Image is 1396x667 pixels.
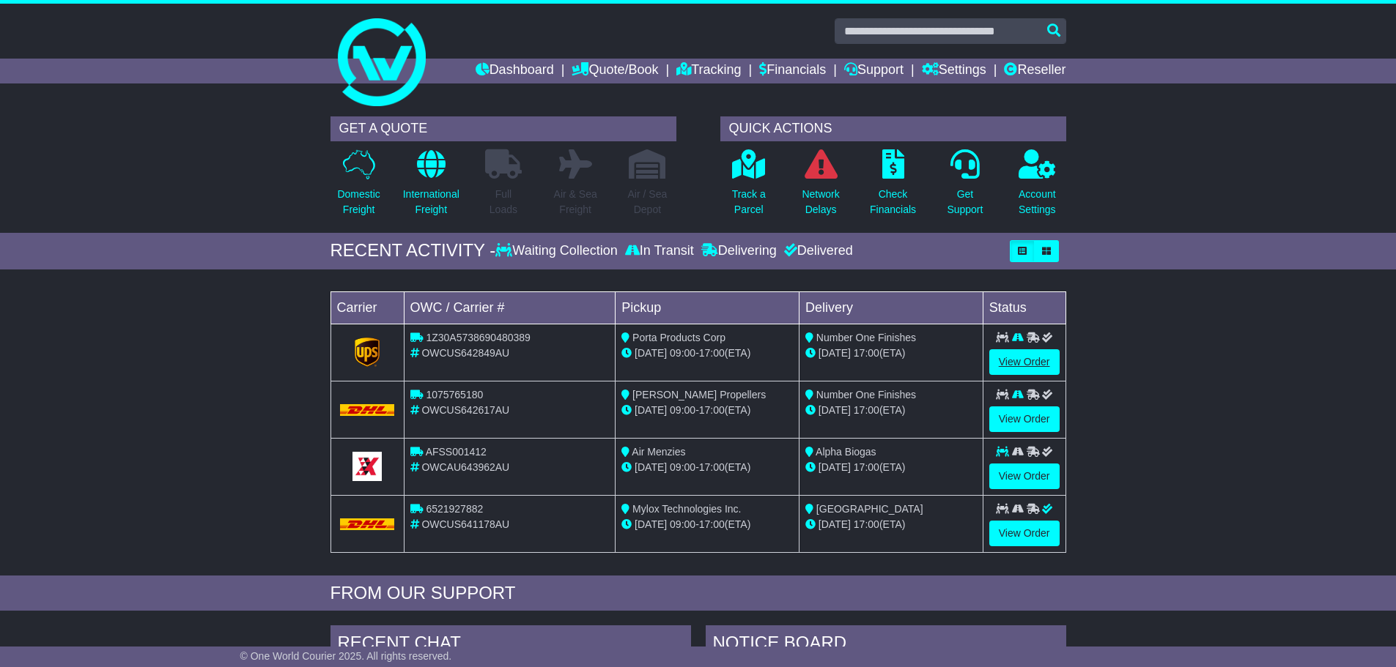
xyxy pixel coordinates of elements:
[946,149,983,226] a: GetSupport
[340,518,395,530] img: DHL.png
[330,583,1066,604] div: FROM OUR SUPPORT
[621,517,793,532] div: - (ETA)
[805,460,977,475] div: (ETA)
[485,187,522,217] p: Full Loads
[426,446,487,458] span: AFSS001412
[403,187,459,217] p: International Freight
[869,149,917,226] a: CheckFinancials
[495,243,621,259] div: Waiting Collection
[732,187,766,217] p: Track a Parcel
[854,461,879,473] span: 17:00
[922,59,986,83] a: Settings
[816,332,916,343] span: Number One Finishes
[352,452,382,481] img: GetCarrierServiceLogo
[854,404,879,416] span: 17:00
[632,503,741,515] span: Mylox Technologies Inc.
[355,338,380,367] img: GetCarrierServiceLogo
[632,446,685,458] span: Air Menzies
[816,503,923,515] span: [GEOGRAPHIC_DATA]
[854,518,879,530] span: 17:00
[854,347,879,359] span: 17:00
[947,187,983,217] p: Get Support
[330,116,676,141] div: GET A QUOTE
[720,116,1066,141] div: QUICK ACTIONS
[799,291,983,324] td: Delivery
[330,625,691,665] div: RECENT CHAT
[1019,187,1056,217] p: Account Settings
[404,291,616,324] td: OWC / Carrier #
[1004,59,1066,83] a: Reseller
[616,291,799,324] td: Pickup
[989,406,1060,432] a: View Order
[670,518,695,530] span: 09:00
[1018,149,1057,226] a: AccountSettings
[676,59,741,83] a: Tracking
[240,650,452,662] span: © One World Courier 2025. All rights reserved.
[780,243,853,259] div: Delivered
[340,404,395,416] img: DHL.png
[337,187,380,217] p: Domestic Freight
[989,463,1060,489] a: View Order
[706,625,1066,665] div: NOTICE BOARD
[632,389,766,400] span: [PERSON_NAME] Propellers
[635,404,667,416] span: [DATE]
[816,446,876,458] span: Alpha Biogas
[421,347,509,359] span: OWCUS642849AU
[802,187,839,217] p: Network Delays
[698,243,780,259] div: Delivering
[621,460,793,475] div: - (ETA)
[670,404,695,416] span: 09:00
[731,149,767,226] a: Track aParcel
[421,461,509,473] span: OWCAU643962AU
[635,461,667,473] span: [DATE]
[983,291,1066,324] td: Status
[699,404,725,416] span: 17:00
[759,59,826,83] a: Financials
[989,521,1060,546] a: View Order
[628,187,668,217] p: Air / Sea Depot
[819,404,851,416] span: [DATE]
[816,389,916,400] span: Number One Finishes
[670,461,695,473] span: 09:00
[870,187,916,217] p: Check Financials
[699,461,725,473] span: 17:00
[476,59,554,83] a: Dashboard
[421,518,509,530] span: OWCUS641178AU
[632,332,725,343] span: Porta Products Corp
[554,187,597,217] p: Air & Sea Freight
[635,347,667,359] span: [DATE]
[819,347,851,359] span: [DATE]
[621,243,698,259] div: In Transit
[805,517,977,532] div: (ETA)
[621,346,793,361] div: - (ETA)
[421,404,509,416] span: OWCUS642617AU
[801,149,840,226] a: NetworkDelays
[330,291,404,324] td: Carrier
[621,403,793,418] div: - (ETA)
[819,518,851,530] span: [DATE]
[670,347,695,359] span: 09:00
[805,403,977,418] div: (ETA)
[635,518,667,530] span: [DATE]
[426,503,483,515] span: 6521927882
[699,518,725,530] span: 17:00
[819,461,851,473] span: [DATE]
[805,346,977,361] div: (ETA)
[426,389,483,400] span: 1075765180
[336,149,380,226] a: DomesticFreight
[330,240,496,261] div: RECENT ACTIVITY -
[989,349,1060,375] a: View Order
[426,332,530,343] span: 1Z30A5738690480389
[699,347,725,359] span: 17:00
[572,59,658,83] a: Quote/Book
[844,59,904,83] a: Support
[402,149,460,226] a: InternationalFreight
